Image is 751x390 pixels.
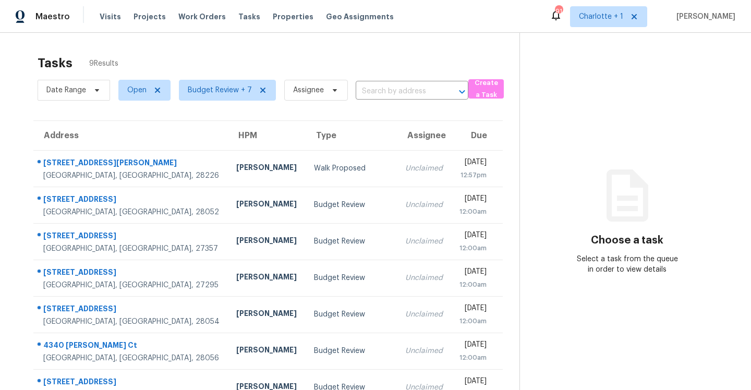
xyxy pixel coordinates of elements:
[397,121,451,150] th: Assignee
[356,83,439,100] input: Search by address
[314,309,389,320] div: Budget Review
[236,162,297,175] div: [PERSON_NAME]
[326,11,394,22] span: Geo Assignments
[43,157,220,170] div: [STREET_ADDRESS][PERSON_NAME]
[591,235,663,246] h3: Choose a task
[43,340,220,353] div: 4340 [PERSON_NAME] Ct
[293,85,324,95] span: Assignee
[273,11,313,22] span: Properties
[236,345,297,358] div: [PERSON_NAME]
[43,353,220,363] div: [GEOGRAPHIC_DATA], [GEOGRAPHIC_DATA], 28056
[43,243,220,254] div: [GEOGRAPHIC_DATA], [GEOGRAPHIC_DATA], 27357
[43,303,220,316] div: [STREET_ADDRESS]
[405,346,443,356] div: Unclaimed
[314,236,389,247] div: Budget Review
[451,121,503,150] th: Due
[46,85,86,95] span: Date Range
[314,273,389,283] div: Budget Review
[405,236,443,247] div: Unclaimed
[459,170,487,180] div: 12:57pm
[672,11,735,22] span: [PERSON_NAME]
[405,200,443,210] div: Unclaimed
[579,11,623,22] span: Charlotte + 1
[574,254,681,275] div: Select a task from the queue in order to view details
[236,235,297,248] div: [PERSON_NAME]
[455,84,469,99] button: Open
[38,58,72,68] h2: Tasks
[459,266,487,279] div: [DATE]
[314,163,389,174] div: Walk Proposed
[459,279,487,290] div: 12:00am
[43,194,220,207] div: [STREET_ADDRESS]
[43,170,220,181] div: [GEOGRAPHIC_DATA], [GEOGRAPHIC_DATA], 28226
[35,11,70,22] span: Maestro
[236,272,297,285] div: [PERSON_NAME]
[43,280,220,290] div: [GEOGRAPHIC_DATA], [GEOGRAPHIC_DATA], 27295
[134,11,166,22] span: Projects
[314,200,389,210] div: Budget Review
[459,303,487,316] div: [DATE]
[405,309,443,320] div: Unclaimed
[468,79,504,99] button: Create a Task
[43,230,220,243] div: [STREET_ADDRESS]
[474,77,499,101] span: Create a Task
[555,6,562,17] div: 91
[100,11,121,22] span: Visits
[228,121,305,150] th: HPM
[127,85,147,95] span: Open
[459,376,487,389] div: [DATE]
[459,157,487,170] div: [DATE]
[43,267,220,280] div: [STREET_ADDRESS]
[178,11,226,22] span: Work Orders
[459,193,487,206] div: [DATE]
[459,243,487,253] div: 12:00am
[459,230,487,243] div: [DATE]
[43,207,220,217] div: [GEOGRAPHIC_DATA], [GEOGRAPHIC_DATA], 28052
[459,206,487,217] div: 12:00am
[306,121,397,150] th: Type
[459,339,487,352] div: [DATE]
[236,199,297,212] div: [PERSON_NAME]
[238,13,260,20] span: Tasks
[43,376,220,389] div: [STREET_ADDRESS]
[459,352,487,363] div: 12:00am
[188,85,252,95] span: Budget Review + 7
[236,308,297,321] div: [PERSON_NAME]
[43,316,220,327] div: [GEOGRAPHIC_DATA], [GEOGRAPHIC_DATA], 28054
[314,346,389,356] div: Budget Review
[33,121,228,150] th: Address
[459,316,487,326] div: 12:00am
[89,58,118,69] span: 9 Results
[405,273,443,283] div: Unclaimed
[405,163,443,174] div: Unclaimed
